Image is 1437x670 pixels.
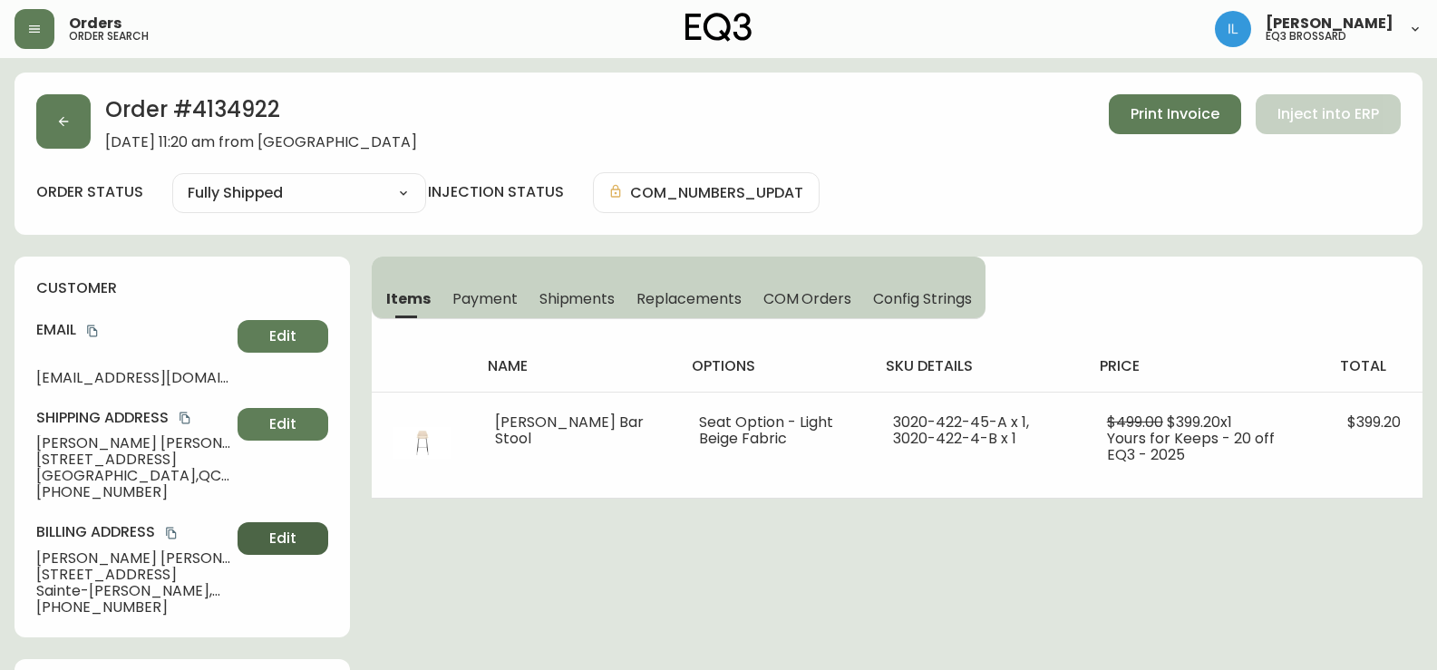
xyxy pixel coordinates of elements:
[1340,356,1408,376] h4: total
[763,289,852,308] span: COM Orders
[36,550,230,567] span: [PERSON_NAME] [PERSON_NAME]
[495,412,644,449] span: [PERSON_NAME] Bar Stool
[36,408,230,428] h4: Shipping Address
[873,289,971,308] span: Config Strings
[105,94,417,134] h2: Order # 4134922
[162,524,180,542] button: copy
[1131,104,1219,124] span: Print Invoice
[36,370,230,386] span: [EMAIL_ADDRESS][DOMAIN_NAME]
[1215,11,1251,47] img: 998f055460c6ec1d1452ac0265469103
[488,356,662,376] h4: name
[36,435,230,452] span: [PERSON_NAME] [PERSON_NAME]
[238,522,328,555] button: Edit
[269,326,296,346] span: Edit
[1347,412,1401,432] span: $399.20
[176,409,194,427] button: copy
[1107,412,1163,432] span: $499.00
[539,289,616,308] span: Shipments
[685,13,752,42] img: logo
[36,278,328,298] h4: customer
[452,289,518,308] span: Payment
[1109,94,1241,134] button: Print Invoice
[36,320,230,340] h4: Email
[36,468,230,484] span: [GEOGRAPHIC_DATA] , QC , H3J 0C4 , CA
[636,289,741,308] span: Replacements
[36,484,230,500] span: [PHONE_NUMBER]
[238,408,328,441] button: Edit
[886,356,1070,376] h4: sku details
[1107,428,1275,465] span: Yours for Keeps - 20 off EQ3 - 2025
[36,567,230,583] span: [STREET_ADDRESS]
[699,414,850,447] li: Seat Option - Light Beige Fabric
[692,356,858,376] h4: options
[386,289,431,308] span: Items
[1266,31,1346,42] h5: eq3 brossard
[238,320,328,353] button: Edit
[893,412,1029,449] span: 3020-422-45-A x 1, 3020-422-4-B x 1
[69,31,149,42] h5: order search
[393,414,451,472] img: 3020-422-MC-400-1-ckgjhpxyo3ij10138xbob61wj.jpg
[428,182,564,202] h4: injection status
[36,452,230,468] span: [STREET_ADDRESS]
[36,583,230,599] span: Sainte-[PERSON_NAME] , QC , J0B 1W0 , CA
[1167,412,1232,432] span: $399.20 x 1
[1100,356,1311,376] h4: price
[269,414,296,434] span: Edit
[83,322,102,340] button: copy
[1266,16,1393,31] span: [PERSON_NAME]
[69,16,121,31] span: Orders
[105,134,417,151] span: [DATE] 11:20 am from [GEOGRAPHIC_DATA]
[36,182,143,202] label: order status
[269,529,296,549] span: Edit
[36,522,230,542] h4: Billing Address
[36,599,230,616] span: [PHONE_NUMBER]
